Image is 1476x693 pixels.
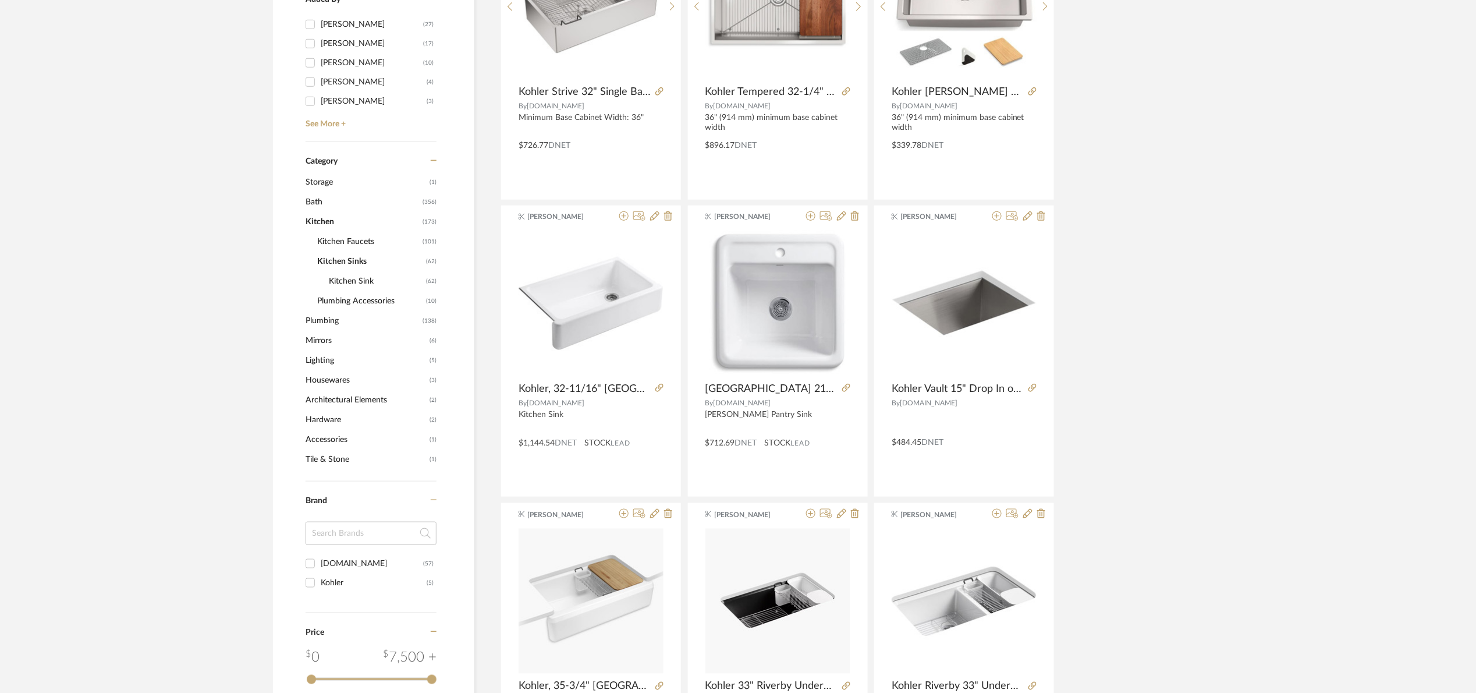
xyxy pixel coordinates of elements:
span: DNET [555,439,577,447]
span: (1) [430,430,437,449]
span: Kitchen Sink [329,271,423,291]
span: Accessories [306,430,427,450]
img: Kohler Park Falls 21" Single Basin Undermount or Drop In Cast Iron Utility Sink with Single Fauce... [705,231,850,376]
span: Kitchen Sinks [317,252,423,271]
span: (5) [430,351,437,370]
span: DNET [548,142,570,150]
span: By [705,102,714,109]
div: [PERSON_NAME] [321,92,427,111]
span: By [892,102,900,109]
span: By [892,399,900,406]
div: Kitchen Sink [519,410,664,430]
span: Kitchen Faucets [317,232,420,252]
span: Brand [306,497,327,505]
span: Storage [306,172,427,192]
span: [PERSON_NAME] [528,211,601,222]
span: (101) [423,232,437,251]
span: (138) [423,312,437,330]
div: 36" (914 mm) minimum base cabinet width [705,113,850,133]
span: Kitchen [306,212,420,232]
span: DNET [921,142,943,150]
span: Plumbing [306,311,420,331]
span: Lighting [306,351,427,370]
div: (10) [423,54,434,72]
span: $1,144.54 [519,439,555,447]
span: (10) [426,292,437,310]
div: 0 [306,648,320,669]
span: [DOMAIN_NAME] [527,102,584,109]
span: [PERSON_NAME] [901,510,974,520]
div: (27) [423,15,434,34]
span: (6) [430,331,437,350]
span: [DOMAIN_NAME] [527,399,584,406]
div: Kohler [321,574,427,592]
span: Kohler Riverby 33" Undermount 60/40 Double Basin Enameled -White Cast Iron [892,680,1024,693]
a: See More + [303,111,437,129]
span: Lead [611,439,630,447]
span: Price [306,628,324,637]
span: [DOMAIN_NAME] [900,102,957,109]
span: Mirrors [306,331,427,351]
span: [DOMAIN_NAME] [714,399,771,406]
span: [DOMAIN_NAME] [900,399,957,406]
span: (2) [430,411,437,429]
span: Kohler Strive 32" Single Basin Undermount 16-Gauge Stainless Steel Kitchen Sink with SilentShield [519,86,651,98]
div: [PERSON_NAME] [321,15,423,34]
span: Kohler, 32-11/16" [GEOGRAPHIC_DATA] Tall Apron Single Cast Iron - White [519,383,651,395]
span: By [519,399,527,406]
span: (3) [430,371,437,390]
span: $726.77 [519,142,548,150]
span: (356) [423,193,437,211]
span: $339.78 [892,142,921,150]
span: Kohler Vault 15" Drop In or Undermount Single Basin Stainless Steel Bar Sink with Sink Rack [892,383,1024,395]
span: [GEOGRAPHIC_DATA] 21" Single Basin Undermount or Drop In Cast Iron Utility Sink with Single Fauce... [705,383,838,395]
span: STOCK [584,437,611,450]
span: Lead [791,439,811,447]
span: (62) [426,272,437,291]
span: [PERSON_NAME] [714,211,787,222]
span: Kohler Tempered 32-1/4" Undermount Single Basin Stainless Steel Workstation Kitchen Sink with Wal... [705,86,838,98]
span: DNET [921,439,943,447]
img: Kohler Riverby 33" Undermount 60/40 Double Basin Enameled -White Cast Iron [892,529,1037,674]
div: [DOMAIN_NAME] [321,554,423,573]
span: $484.45 [892,439,921,447]
div: (3) [427,92,434,111]
img: Kohler, 32-11/16" Whitehaven Farmhouse Tall Apron Single Cast Iron - White [519,231,664,376]
span: $896.17 [705,142,735,150]
span: By [519,102,527,109]
span: DNET [735,439,757,447]
img: Kohler, 35-3/4" Riverby Single Farmhouse, White [519,529,664,674]
img: Kohler Vault 15" Drop In or Undermount Single Basin Stainless Steel Bar Sink with Sink Rack [892,231,1037,376]
div: [PERSON_NAME] [321,54,423,72]
span: Housewares [306,370,427,390]
div: (57) [423,554,434,573]
div: 36" (914 mm) minimum base cabinet width [892,113,1037,133]
span: (173) [423,213,437,231]
span: Tile & Stone [306,450,427,469]
span: (62) [426,252,437,271]
span: Kohler, 35-3/4" [GEOGRAPHIC_DATA], White [519,680,651,693]
div: Minimum Base Cabinet Width: 36" [519,113,664,133]
span: Hardware [306,410,427,430]
span: Architectural Elements [306,390,427,410]
span: (1) [430,450,437,469]
span: Bath [306,192,420,212]
div: 7,500 + [383,648,437,669]
span: [PERSON_NAME] [901,211,974,222]
span: Category [306,157,338,167]
span: STOCK [765,437,791,450]
span: Kohler 33" Riverby Undermount 50/50 Double Basin- Black Black [705,680,838,693]
div: (4) [427,73,434,91]
div: [PERSON_NAME] Pantry Sink [705,410,850,430]
span: DNET [735,142,757,150]
div: (5) [427,574,434,592]
span: [PERSON_NAME] [714,510,787,520]
span: [PERSON_NAME] [528,510,601,520]
div: [PERSON_NAME] [321,73,427,91]
span: (1) [430,173,437,192]
img: Kohler 33" Riverby Undermount 50/50 Double Basin- Black Black [705,529,850,674]
span: By [705,399,714,406]
div: (17) [423,34,434,53]
input: Search Brands [306,522,437,545]
span: Plumbing Accessories [317,291,423,311]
